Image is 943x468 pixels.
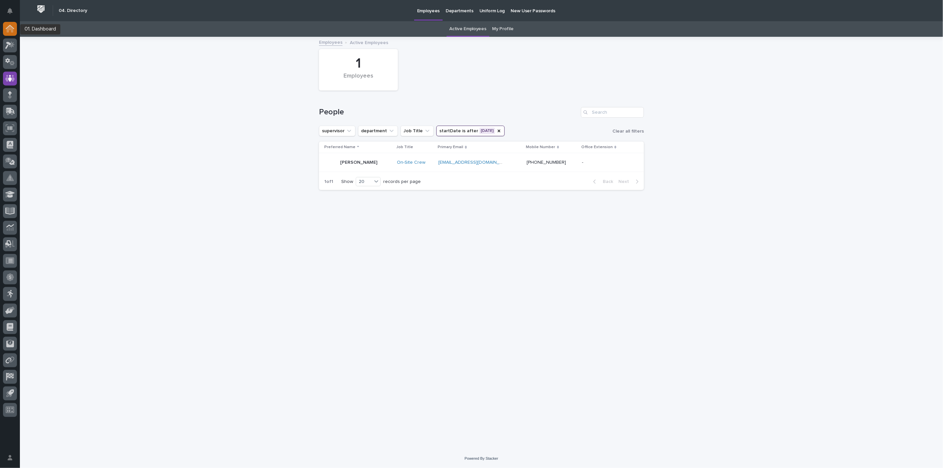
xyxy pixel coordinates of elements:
span: Clear all filters [612,129,644,134]
button: department [358,126,398,136]
button: Next [616,179,644,185]
div: 1 [330,55,387,72]
span: Next [618,179,633,184]
p: Active Employees [350,38,388,46]
a: Employees [319,38,343,46]
button: Job Title [401,126,434,136]
a: On-Site Crew [397,160,425,165]
a: Active Employees [450,21,486,37]
div: 20 [356,178,372,185]
button: Back [588,179,616,185]
input: Search [581,107,644,118]
p: Job Title [396,144,413,151]
div: Notifications [8,8,17,19]
p: Office Extension [581,144,613,151]
p: 1 of 1 [319,174,339,190]
tr: [PERSON_NAME]On-Site Crew [EMAIL_ADDRESS][DOMAIN_NAME] [PHONE_NUMBER]-- [319,153,644,172]
p: Mobile Number [526,144,555,151]
div: Employees [330,73,387,87]
p: - [582,158,585,165]
a: Powered By Stacker [465,456,498,460]
h2: 04. Directory [59,8,87,14]
a: [EMAIL_ADDRESS][DOMAIN_NAME] [438,160,513,165]
p: Show [341,179,353,185]
button: startDate [436,126,505,136]
p: Primary Email [438,144,463,151]
button: Clear all filters [610,126,644,136]
h1: People [319,107,578,117]
button: Notifications [3,4,17,18]
a: My Profile [492,21,514,37]
span: Back [599,179,613,184]
p: [PERSON_NAME] [340,160,377,165]
p: Preferred Name [324,144,355,151]
a: [PHONE_NUMBER] [527,160,566,165]
p: records per page [383,179,421,185]
button: supervisor [319,126,355,136]
img: Workspace Logo [35,3,47,15]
